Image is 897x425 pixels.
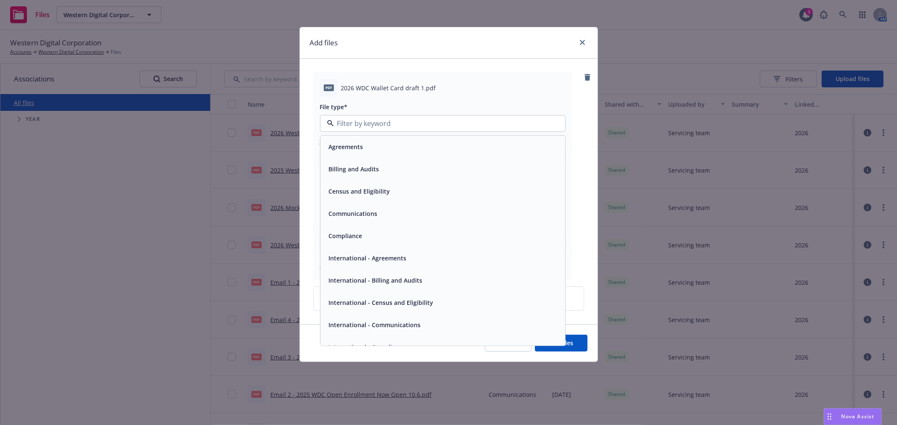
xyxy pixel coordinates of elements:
[341,84,436,92] span: 2026 WDC Wallet Card draft 1.pdf
[582,72,593,82] a: remove
[313,286,584,311] div: Upload new files
[329,165,379,173] button: Billing and Audits
[329,298,434,307] button: International - Census and Eligibility
[329,276,423,285] button: International - Billing and Audits
[824,408,882,425] button: Nova Assist
[841,413,875,420] span: Nova Assist
[329,231,363,240] button: Compliance
[310,37,338,48] h1: Add files
[329,142,363,151] button: Agreements
[334,118,548,129] input: Filter by keyword
[329,320,421,329] button: International - Communications
[329,209,378,218] button: Communications
[329,187,390,196] button: Census and Eligibility
[324,84,334,91] span: pdf
[329,343,406,352] button: International - Compliance
[329,254,407,262] button: International - Agreements
[320,103,348,111] span: File type*
[577,37,587,47] a: close
[824,409,835,425] div: Drag to move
